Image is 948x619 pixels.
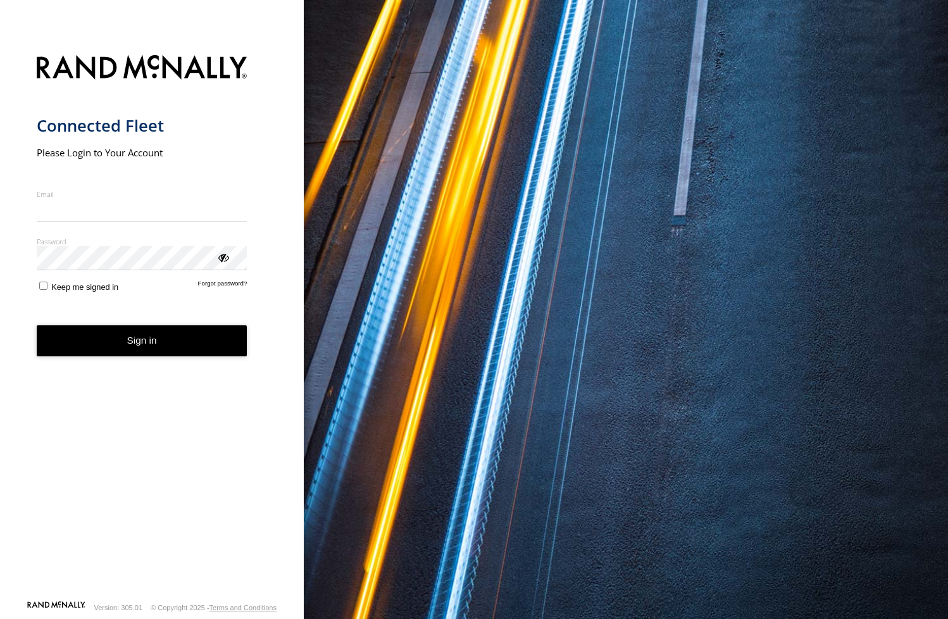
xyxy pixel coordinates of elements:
form: main [37,47,268,600]
span: Keep me signed in [51,282,118,292]
div: © Copyright 2025 - [151,604,277,611]
a: Terms and Conditions [209,604,277,611]
h2: Please Login to Your Account [37,146,247,159]
a: Forgot password? [198,280,247,292]
input: Keep me signed in [39,282,47,290]
label: Password [37,237,247,246]
div: Version: 305.01 [94,604,142,611]
label: Email [37,189,247,199]
img: Rand McNally [37,53,247,85]
a: Visit our Website [27,601,85,614]
button: Sign in [37,325,247,356]
div: ViewPassword [216,251,229,263]
h1: Connected Fleet [37,115,247,136]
